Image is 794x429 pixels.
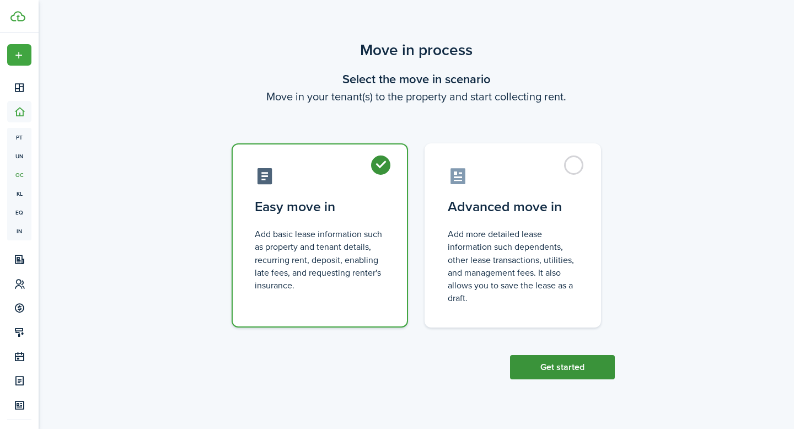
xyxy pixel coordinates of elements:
[7,184,31,203] a: kl
[7,147,31,165] a: un
[10,11,25,22] img: TenantCloud
[510,355,615,379] button: Get started
[7,222,31,240] a: in
[255,197,385,217] control-radio-card-title: Easy move in
[7,165,31,184] a: oc
[448,197,578,217] control-radio-card-title: Advanced move in
[218,88,615,105] wizard-step-header-description: Move in your tenant(s) to the property and start collecting rent.
[448,228,578,304] control-radio-card-description: Add more detailed lease information such dependents, other lease transactions, utilities, and man...
[218,39,615,62] scenario-title: Move in process
[7,203,31,222] a: eq
[255,228,385,292] control-radio-card-description: Add basic lease information such as property and tenant details, recurring rent, deposit, enablin...
[7,128,31,147] a: pt
[7,44,31,66] button: Open menu
[218,70,615,88] wizard-step-header-title: Select the move in scenario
